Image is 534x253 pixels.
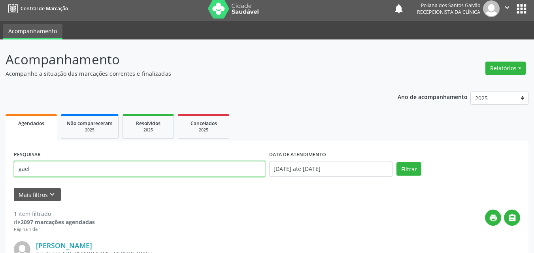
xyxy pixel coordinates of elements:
[67,120,113,127] span: Não compareceram
[504,210,520,226] button: 
[417,9,480,15] span: Recepcionista da clínica
[14,218,95,226] div: de
[48,190,57,199] i: keyboard_arrow_down
[14,210,95,218] div: 1 item filtrado
[136,120,160,127] span: Resolvidos
[128,127,168,133] div: 2025
[398,92,468,101] p: Ano de acompanhamento
[21,218,95,226] strong: 2097 marcações agendadas
[485,62,526,75] button: Relatórios
[6,69,372,78] p: Acompanhe a situação das marcações correntes e finalizadas
[6,50,372,69] p: Acompanhamento
[14,226,95,233] div: Página 1 de 1
[14,149,41,161] label: PESQUISAR
[483,0,500,17] img: img
[269,161,393,177] input: Selecione um intervalo
[3,24,62,39] a: Acompanhamento
[14,161,265,177] input: Nome, CNS
[503,3,511,12] i: 
[21,5,68,12] span: Central de Marcação
[489,214,498,222] i: print
[269,149,326,161] label: DATA DE ATENDIMENTO
[14,188,61,202] button: Mais filtroskeyboard_arrow_down
[67,127,113,133] div: 2025
[18,120,44,127] span: Agendados
[191,120,217,127] span: Cancelados
[393,3,404,14] button: notifications
[36,241,92,250] a: [PERSON_NAME]
[515,2,528,16] button: apps
[500,0,515,17] button: 
[485,210,501,226] button: print
[184,127,223,133] div: 2025
[6,2,68,15] a: Central de Marcação
[508,214,517,222] i: 
[417,2,480,9] div: Poliana dos Santos Galvão
[396,162,421,176] button: Filtrar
